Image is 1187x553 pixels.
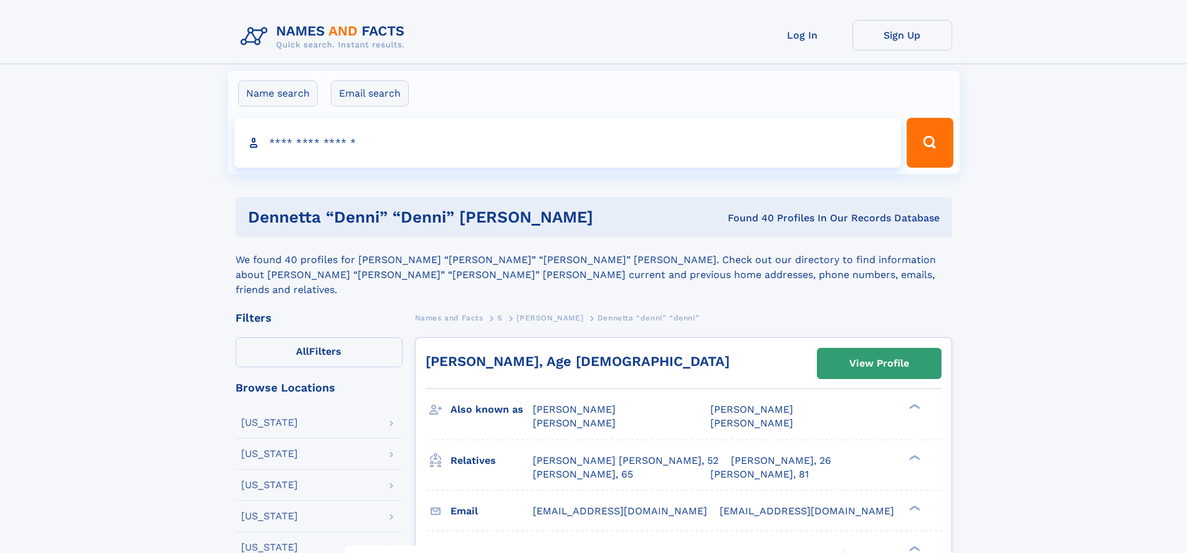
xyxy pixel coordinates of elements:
[241,418,298,428] div: [US_STATE]
[517,310,583,325] a: [PERSON_NAME]
[236,312,403,324] div: Filters
[426,353,730,369] a: [PERSON_NAME], Age [DEMOGRAPHIC_DATA]
[907,118,953,168] button: Search Button
[450,450,533,471] h3: Relatives
[533,468,633,481] a: [PERSON_NAME], 65
[598,314,699,322] span: Dennetta “denni” “denni”
[517,314,583,322] span: [PERSON_NAME]
[241,542,298,552] div: [US_STATE]
[497,310,503,325] a: S
[415,310,484,325] a: Names and Facts
[906,403,921,411] div: ❯
[710,468,809,481] a: [PERSON_NAME], 81
[818,349,941,378] a: View Profile
[236,382,403,393] div: Browse Locations
[533,454,718,468] a: [PERSON_NAME] [PERSON_NAME], 52
[533,505,707,517] span: [EMAIL_ADDRESS][DOMAIN_NAME]
[331,80,409,107] label: Email search
[450,399,533,420] h3: Also known as
[660,211,940,225] div: Found 40 Profiles In Our Records Database
[450,501,533,522] h3: Email
[241,449,298,459] div: [US_STATE]
[236,20,415,54] img: Logo Names and Facts
[710,417,793,429] span: [PERSON_NAME]
[234,118,902,168] input: search input
[731,454,831,468] a: [PERSON_NAME], 26
[710,403,793,415] span: [PERSON_NAME]
[248,209,660,225] h1: Dennetta “denni” “denni” [PERSON_NAME]
[241,480,298,490] div: [US_STATE]
[236,337,403,367] label: Filters
[238,80,318,107] label: Name search
[753,20,852,50] a: Log In
[852,20,952,50] a: Sign Up
[296,345,309,357] span: All
[906,504,921,512] div: ❯
[236,238,952,297] div: We found 40 profiles for [PERSON_NAME] “[PERSON_NAME]” “[PERSON_NAME]” [PERSON_NAME]. Check out o...
[497,314,503,322] span: S
[533,417,616,429] span: [PERSON_NAME]
[720,505,894,517] span: [EMAIL_ADDRESS][DOMAIN_NAME]
[241,511,298,521] div: [US_STATE]
[849,349,909,378] div: View Profile
[906,453,921,461] div: ❯
[533,403,616,415] span: [PERSON_NAME]
[906,544,921,552] div: ❯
